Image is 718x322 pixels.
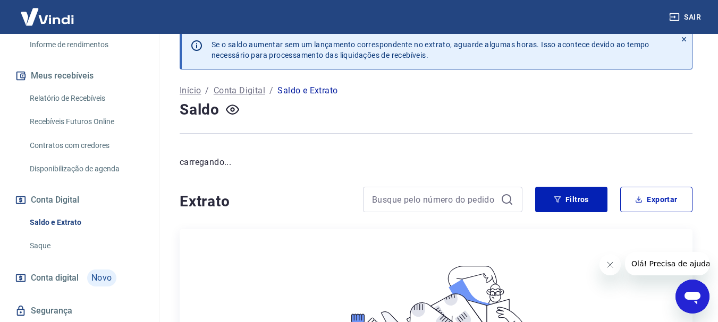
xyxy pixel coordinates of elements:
h4: Extrato [180,191,350,212]
a: Início [180,84,201,97]
a: Informe de rendimentos [26,34,146,56]
a: Saldo e Extrato [26,212,146,233]
a: Relatório de Recebíveis [26,88,146,109]
span: Conta digital [31,271,79,285]
button: Sair [667,7,705,27]
a: Recebíveis Futuros Online [26,111,146,133]
input: Busque pelo número do pedido [372,192,496,207]
iframe: Botão para abrir a janela de mensagens [675,280,709,314]
span: Novo [87,269,116,286]
p: Se o saldo aumentar sem um lançamento correspondente no extrato, aguarde algumas horas. Isso acon... [212,39,649,60]
iframe: Mensagem da empresa [625,252,709,275]
span: Olá! Precisa de ajuda? [6,7,89,16]
button: Conta Digital [13,188,146,212]
p: Saldo e Extrato [277,84,337,97]
a: Conta Digital [214,84,265,97]
a: Disponibilização de agenda [26,158,146,180]
p: carregando... [180,156,692,169]
a: Saque [26,235,146,257]
h4: Saldo [180,99,219,120]
p: / [269,84,273,97]
a: Conta digitalNovo [13,265,146,291]
a: Contratos com credores [26,135,146,156]
button: Meus recebíveis [13,64,146,88]
img: Vindi [13,1,82,33]
button: Exportar [620,187,692,212]
p: / [205,84,209,97]
iframe: Fechar mensagem [599,254,621,275]
button: Filtros [535,187,607,212]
